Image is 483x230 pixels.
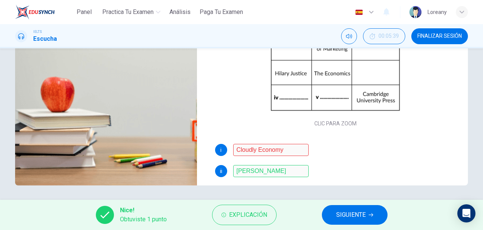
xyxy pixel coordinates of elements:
[417,33,462,39] span: FINALIZAR SESIÓN
[378,33,399,39] span: 00:05:39
[336,210,366,220] span: SIGUIENTE
[233,165,309,177] input: Victoria Smith
[322,205,388,225] button: SIGUIENTE
[229,210,267,220] span: Explicación
[212,205,277,225] button: Explicación
[197,5,246,19] button: Paga Tu Examen
[166,5,194,19] button: Análisis
[220,168,222,174] span: ii
[15,5,55,20] img: EduSynch logo
[428,8,447,17] div: Loreany
[363,28,405,44] div: Ocultar
[457,204,475,222] div: Open Intercom Messenger
[220,147,222,153] span: i
[411,28,468,44] button: FINALIZAR SESIÓN
[120,215,167,224] span: Obtuviste 1 punto
[72,5,96,19] button: Panel
[233,144,309,156] input: Global Economy
[33,34,57,43] h1: Escucha
[341,28,357,44] div: Silenciar
[15,2,197,185] img: Conversation about an Assignment
[200,8,243,17] span: Paga Tu Examen
[363,28,405,44] button: 00:05:39
[120,206,167,215] span: Nice!
[102,8,154,17] span: Practica tu examen
[15,5,72,20] a: EduSynch logo
[77,8,92,17] span: Panel
[409,6,421,18] img: Profile picture
[354,9,364,15] img: es
[33,29,42,34] span: IELTS
[169,8,191,17] span: Análisis
[99,5,163,19] button: Practica tu examen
